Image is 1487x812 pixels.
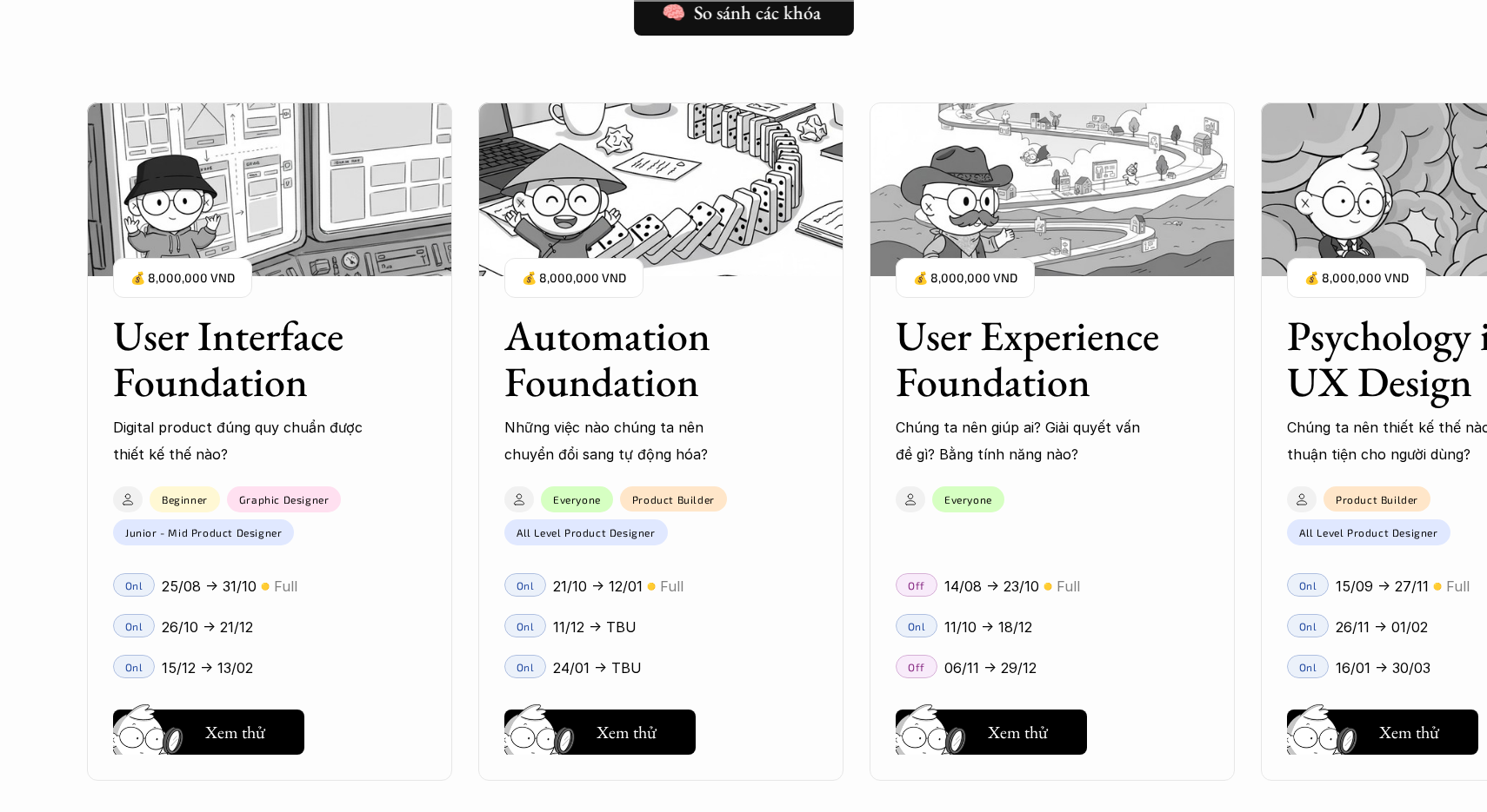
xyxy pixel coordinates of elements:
p: 26/11 -> 01/02 [1336,614,1428,640]
p: 🟡 [1433,580,1442,593]
p: Full [1057,573,1080,599]
h3: User Interface Foundation [113,313,383,405]
p: 💰 8,000,000 VND [130,267,235,290]
p: 💰 8,000,000 VND [522,267,626,290]
p: Onl [517,619,535,631]
p: 💰 8,000,000 VND [913,267,1017,290]
p: Onl [1299,578,1317,591]
p: 11/10 -> 18/12 [944,614,1032,640]
p: 🟡 [261,580,270,593]
p: Product Builder [632,492,715,505]
p: Onl [517,660,535,672]
a: Xem thử [504,703,696,755]
h5: Xem thử [1379,720,1444,744]
a: Xem thử [1287,703,1478,755]
p: Onl [517,578,535,591]
p: Junior - Mid Product Designer [125,526,282,538]
p: 24/01 -> TBU [553,655,642,681]
a: Xem thử [896,703,1087,755]
p: 🟡 [647,580,656,593]
p: Onl [1299,660,1317,672]
p: 06/11 -> 29/12 [944,655,1037,681]
p: Full [1446,573,1470,599]
p: 25/08 -> 31/10 [162,573,257,599]
p: Product Builder [1336,492,1418,505]
p: 15/12 -> 13/02 [162,655,253,681]
h5: Xem thử [205,720,270,744]
h5: Xem thử [597,720,661,744]
p: Graphic Designer [239,493,330,505]
h5: Xem thử [988,720,1052,744]
button: Xem thử [896,710,1087,755]
p: 16/01 -> 30/03 [1336,655,1430,681]
p: Onl [1299,619,1317,631]
p: Off [908,660,925,672]
p: 💰 8,000,000 VND [1304,267,1409,290]
p: All Level Product Designer [517,526,656,538]
p: Digital product đúng quy chuẩn được thiết kế thế nào? [113,414,365,467]
p: 21/10 -> 12/01 [553,573,643,599]
p: 15/09 -> 27/11 [1336,573,1429,599]
button: Xem thử [504,710,696,755]
p: Những việc nào chúng ta nên chuyển đổi sang tự động hóa? [504,414,757,467]
button: Xem thử [113,710,304,755]
p: 11/12 -> TBU [553,614,637,640]
h3: Automation Foundation [504,313,774,405]
p: Full [274,573,297,599]
h3: User Experience Foundation [896,313,1165,405]
p: Off [908,578,925,591]
p: Beginner [162,493,208,505]
p: Onl [908,619,926,631]
p: Everyone [944,493,992,505]
a: Xem thử [113,703,304,755]
button: Xem thử [1287,710,1478,755]
p: Chúng ta nên giúp ai? Giải quyết vấn đề gì? Bằng tính năng nào? [896,414,1148,467]
p: 🟡 [1044,580,1052,593]
p: 14/08 -> 23/10 [944,573,1039,599]
p: All Level Product Designer [1299,526,1438,538]
p: Full [660,573,683,599]
h5: 🧠 So sánh các khóa [661,2,820,24]
p: 26/10 -> 21/12 [162,614,253,640]
p: Everyone [553,493,601,505]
